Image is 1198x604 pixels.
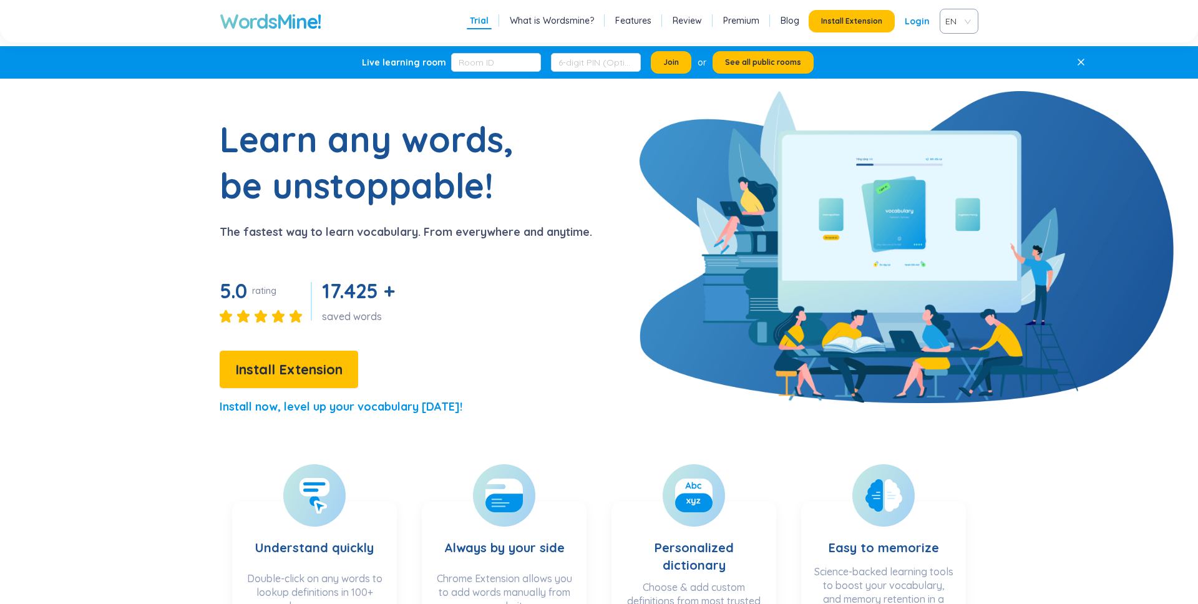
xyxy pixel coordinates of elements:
span: 17.425 + [322,278,394,303]
span: Join [663,57,679,67]
p: The fastest way to learn vocabulary. From everywhere and anytime. [220,223,592,241]
a: Blog [781,14,799,27]
span: Install Extension [235,359,343,381]
h3: Easy to memorize [829,514,939,558]
div: or [698,56,706,69]
input: Room ID [451,53,541,72]
div: rating [252,285,276,297]
a: Trial [470,14,489,27]
button: See all public rooms [713,51,814,74]
a: Review [673,14,702,27]
h1: Learn any words, be unstoppable! [220,116,532,208]
h3: Understand quickly [255,514,374,565]
span: VIE [945,12,968,31]
div: saved words [322,309,399,323]
h3: Always by your side [444,514,565,565]
button: Install Extension [220,351,358,388]
a: What is Wordsmine? [510,14,594,27]
a: Login [905,10,930,32]
a: Install Extension [220,364,358,377]
span: Install Extension [821,16,882,26]
p: Install now, level up your vocabulary [DATE]! [220,398,462,416]
a: Features [615,14,651,27]
button: Install Extension [809,10,895,32]
h3: Personalized dictionary [624,514,764,574]
a: WordsMine! [220,9,321,34]
span: 5.0 [220,278,247,303]
span: See all public rooms [725,57,801,67]
button: Join [651,51,691,74]
a: Premium [723,14,759,27]
div: Live learning room [362,56,446,69]
input: 6-digit PIN (Optional) [551,53,641,72]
